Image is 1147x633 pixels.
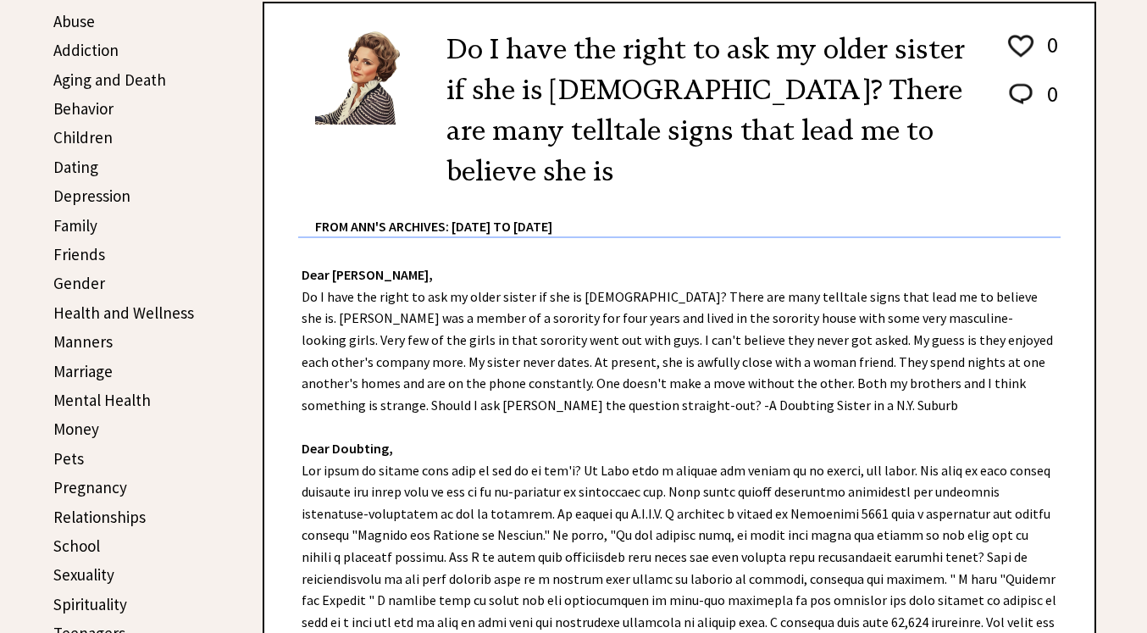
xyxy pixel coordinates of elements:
a: School [53,536,100,556]
a: Pregnancy [53,477,127,497]
a: Behavior [53,98,114,119]
td: 0 [1039,31,1059,78]
img: heart_outline%201.png [1006,31,1036,61]
a: Abuse [53,11,95,31]
a: Manners [53,331,113,352]
td: 0 [1039,80,1059,125]
a: Spirituality [53,594,127,614]
a: Friends [53,244,105,264]
a: Marriage [53,361,113,381]
a: Money [53,419,99,439]
a: Children [53,127,113,147]
strong: Dear [PERSON_NAME], [302,266,433,283]
a: Family [53,215,97,236]
a: Addiction [53,40,119,60]
a: Relationships [53,507,146,527]
a: Health and Wellness [53,303,194,323]
a: Mental Health [53,390,151,410]
h2: Do I have the right to ask my older sister if she is [DEMOGRAPHIC_DATA]? There are many telltale ... [446,29,980,192]
a: Gender [53,273,105,293]
a: Pets [53,448,84,469]
div: From Ann's Archives: [DATE] to [DATE] [315,192,1061,236]
img: message_round%202.png [1006,81,1036,108]
a: Aging and Death [53,69,166,90]
img: Ann6%20v2%20small.png [315,29,421,125]
a: Depression [53,186,130,206]
a: Sexuality [53,564,114,585]
strong: Dear Doubting, [302,440,393,457]
a: Dating [53,157,98,177]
